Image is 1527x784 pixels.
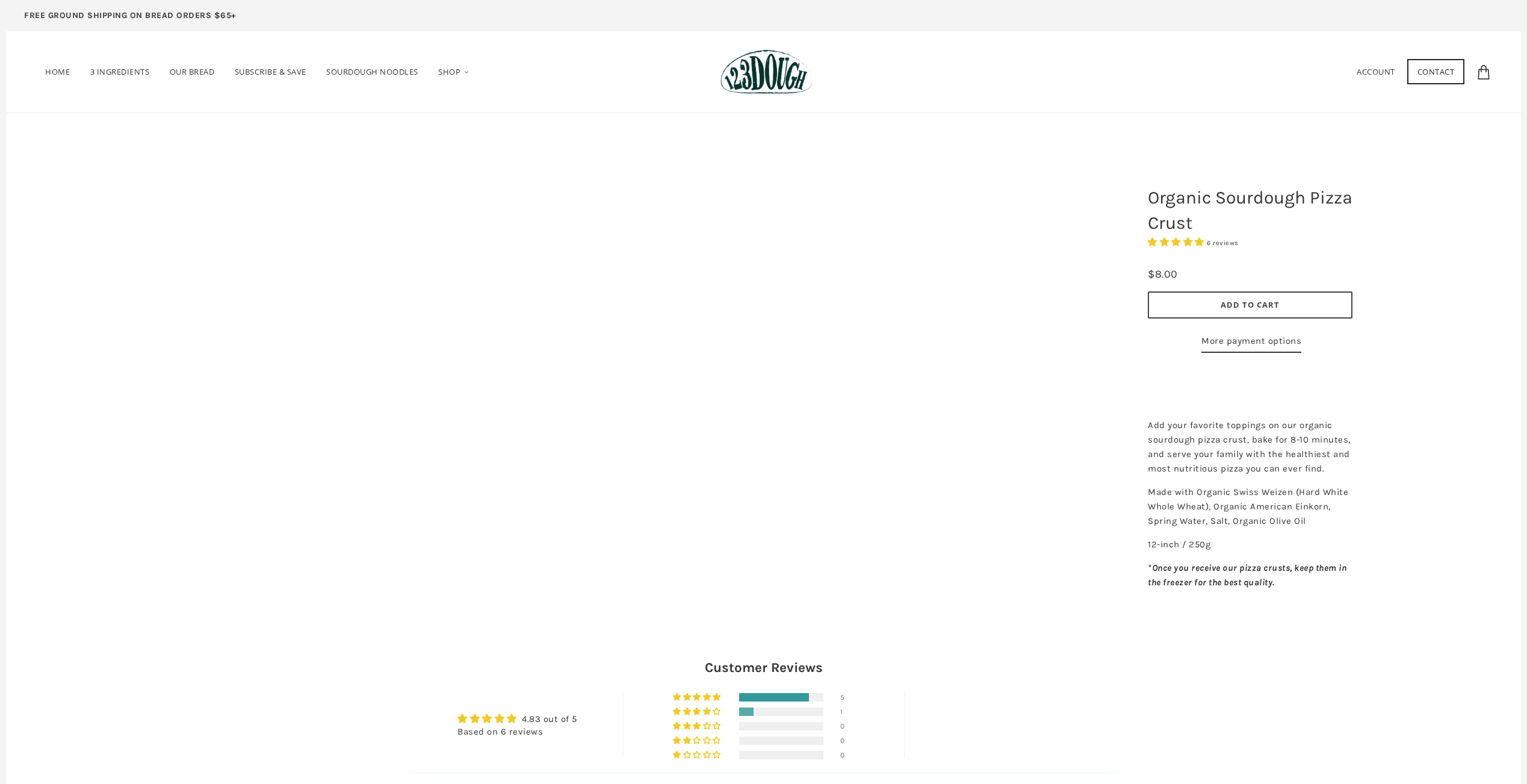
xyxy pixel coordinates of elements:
[317,50,427,94] a: SOURDOUGH NOODLES
[1407,59,1465,84] a: Contact
[6,6,255,31] a: FREE GROUND SHIPPING ON BREAD ORDERS $65+
[412,658,1115,677] h2: Customer Reviews
[673,693,723,702] div: 83% (5) reviews with 5 star rating
[1207,239,1239,247] span: 6 reviews
[81,50,159,94] a: 3 Ingredients
[840,693,855,702] div: 5
[457,712,577,726] div: Average rating is 4.83 stars
[170,66,215,77] span: Our Bread
[720,49,813,95] img: 123Dough Bakery
[840,708,855,716] div: 1
[161,50,224,94] a: Our Bread
[36,50,79,94] a: Home
[24,9,237,22] p: FREE GROUND SHIPPING ON BREAD ORDERS $65+
[1221,299,1280,310] span: Add to Cart
[1148,291,1352,319] button: Add to Cart
[1139,179,1361,241] h1: Organic Sourdough Pizza Crust
[1357,66,1395,77] a: Account
[235,66,306,77] span: Subscribe & Save
[673,708,723,716] div: 17% (1) reviews with 4 star rating
[1148,537,1352,552] p: 12-inch / 250g
[1148,485,1352,528] p: Made with Organic Swiss Weizen (Hard White Whole Wheat), Organic American Einkorn, Spring Water, ...
[45,66,70,77] span: Home
[226,50,315,94] a: Subscribe & Save
[522,714,577,724] a: 4.83 out of 5
[36,50,479,95] nav: Primary
[438,66,460,77] span: Shop
[326,66,418,77] span: SOURDOUGH NOODLES
[1148,237,1207,247] span: 4.83 stars
[90,66,150,77] span: 3 Ingredients
[429,50,479,95] a: Shop
[1148,562,1346,588] em: *Once you receive our pizza crusts, keep them in the freezer for the best quality.
[1148,418,1352,476] p: Add your favorite toppings on our organic sourdough pizza crust, bake for 8-10 minutes, and serve...
[1148,266,1178,283] div: $8.00
[457,726,577,738] div: Based on 6 reviews
[150,173,1100,535] a: Organic Sourdough Pizza Crust
[1201,334,1301,353] a: More payment options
